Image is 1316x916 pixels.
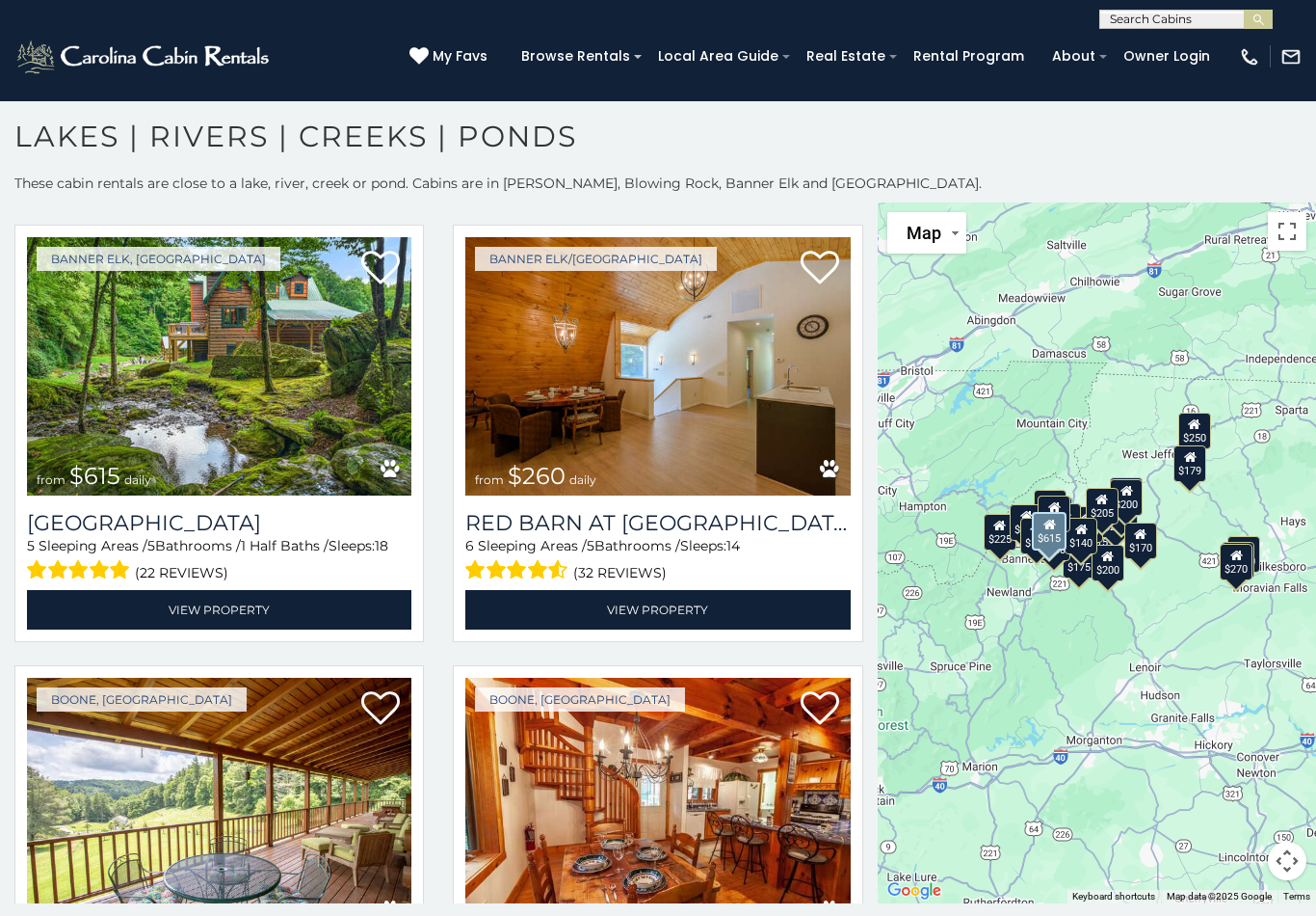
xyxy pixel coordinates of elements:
img: Red Barn at Tiffanys Estate [465,237,850,496]
div: $615 [1033,511,1067,550]
div: $200 [1011,503,1043,540]
span: Map data ©2025 Google [1167,891,1272,902]
div: $205 [1086,487,1119,524]
div: $270 [1220,543,1252,579]
a: Add to favorites [801,249,839,289]
a: Rental Program [904,41,1034,71]
span: 5 [587,537,594,554]
a: Banner Elk/[GEOGRAPHIC_DATA] [475,247,717,271]
h3: Eagle Ridge Falls [27,510,411,536]
a: Add to favorites [361,689,400,730]
a: Terms (opens in new tab) [1283,891,1310,902]
button: Toggle fullscreen view [1268,212,1306,251]
a: Local Area Guide [648,41,788,71]
div: $200 [1105,489,1138,525]
span: daily [124,472,151,487]
a: Red Barn at Tiffanys Estate from $260 daily [465,237,850,496]
a: Open this area in Google Maps (opens a new window) [882,878,946,903]
span: (22 reviews) [135,560,228,585]
img: mail-regular-white.png [1280,46,1302,67]
h3: Red Barn at Tiffanys Estate [465,510,850,536]
div: $275 [1222,541,1254,578]
a: Banner Elk, [GEOGRAPHIC_DATA] [37,247,280,271]
a: Add to favorites [361,249,400,289]
span: $260 [508,462,566,490]
div: $305 [1035,489,1067,525]
a: My Favs [409,46,492,67]
div: $180 [1038,524,1070,560]
span: 1 Half Baths / [241,537,329,554]
div: $170 [1124,522,1157,558]
div: $550 [1228,535,1261,572]
a: Red Barn at [GEOGRAPHIC_DATA] [465,510,850,536]
span: 5 [147,537,155,554]
div: $235 [1100,500,1133,537]
div: $179 [1173,445,1206,481]
div: $200 [1111,478,1144,515]
img: phone-regular-white.png [1239,46,1260,67]
div: Sleeping Areas / Bathrooms / Sleeps: [465,536,850,585]
img: White-1-2.png [14,38,275,76]
button: Map camera controls [1268,842,1306,880]
div: $155 [1039,496,1071,532]
span: Map [907,223,941,243]
span: from [475,472,504,487]
img: Google [882,878,946,903]
span: 5 [27,537,35,554]
span: 18 [375,537,388,554]
a: Boone, [GEOGRAPHIC_DATA] [475,687,685,712]
div: $225 [984,514,1016,551]
img: Eagle Ridge Falls [27,237,411,496]
div: $175 [1063,541,1095,578]
span: 6 [465,537,474,554]
div: $200 [1092,544,1124,580]
button: Change map style [887,212,966,254]
span: $615 [69,462,120,490]
span: 14 [726,537,740,554]
a: [GEOGRAPHIC_DATA] [27,510,411,536]
a: Boone, [GEOGRAPHIC_DATA] [37,687,247,712]
a: View Property [465,590,850,630]
a: Eagle Ridge Falls from $615 daily [27,237,411,496]
a: Owner Login [1114,41,1220,71]
span: My Favs [433,46,487,67]
div: Sleeping Areas / Bathrooms / Sleeps: [27,536,411,585]
a: Real Estate [797,41,895,71]
a: About [1042,41,1105,71]
div: $125 [1020,518,1053,554]
span: daily [569,472,596,487]
span: from [37,472,66,487]
button: Keyboard shortcuts [1072,890,1155,903]
a: Browse Rentals [512,41,640,71]
div: $250 [1178,412,1211,448]
div: $140 [1066,518,1098,554]
div: $235 [1110,477,1143,514]
a: Add to favorites [801,689,839,730]
span: (32 reviews) [573,560,667,585]
a: View Property [27,590,411,630]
